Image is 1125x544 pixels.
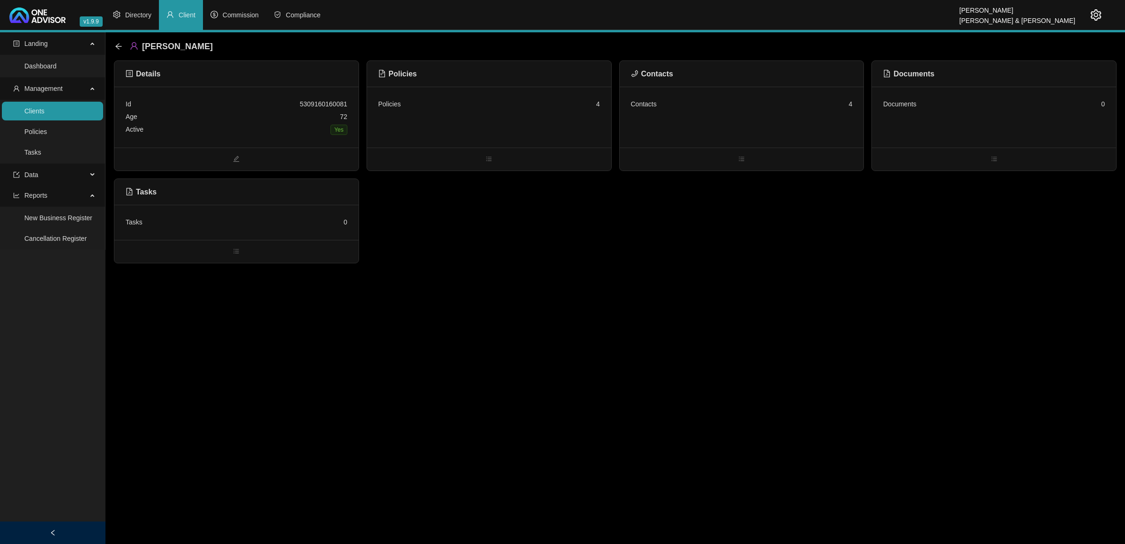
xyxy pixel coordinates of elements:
span: phone [631,70,638,77]
span: user [13,85,20,92]
span: profile [126,70,133,77]
span: bars [367,155,611,165]
a: Cancellation Register [24,235,87,242]
span: v1.9.9 [80,16,103,27]
span: Policies [378,70,417,78]
span: Tasks [126,188,157,196]
div: 4 [848,99,852,109]
span: user [166,11,174,18]
div: Policies [378,99,401,109]
span: Contacts [631,70,673,78]
div: 5309160160081 [300,99,347,109]
span: Reports [24,192,47,199]
span: left [50,529,56,536]
a: Policies [24,128,47,135]
div: Id [126,99,131,109]
div: 4 [596,99,600,109]
span: Commission [223,11,259,19]
span: Management [24,85,63,92]
span: bars [620,155,864,165]
span: 72 [340,113,347,120]
div: Contacts [631,99,657,109]
div: 0 [344,217,347,227]
span: Details [126,70,160,78]
span: safety [274,11,281,18]
span: Documents [883,70,934,78]
div: Age [126,112,137,122]
span: setting [1090,9,1102,21]
img: 2df55531c6924b55f21c4cf5d4484680-logo-light.svg [9,7,66,23]
div: Tasks [126,217,142,227]
span: file-text [378,70,386,77]
span: Compliance [286,11,321,19]
span: profile [13,40,20,47]
a: Clients [24,107,45,115]
span: arrow-left [115,43,122,50]
div: Active [126,124,143,135]
div: [PERSON_NAME] [960,2,1075,13]
div: back [115,43,122,51]
span: Yes [330,125,347,135]
span: Client [179,11,195,19]
span: setting [113,11,120,18]
span: file-pdf [126,188,133,195]
a: Tasks [24,149,41,156]
span: bars [114,247,359,257]
span: edit [114,155,359,165]
a: New Business Register [24,214,92,222]
span: Landing [24,40,48,47]
a: Dashboard [24,62,57,70]
span: Directory [125,11,151,19]
span: line-chart [13,192,20,199]
span: bars [872,155,1116,165]
span: user [130,42,138,50]
div: 0 [1101,99,1105,109]
span: dollar [210,11,218,18]
div: [PERSON_NAME] & [PERSON_NAME] [960,13,1075,23]
span: [PERSON_NAME] [142,42,213,51]
div: Documents [883,99,916,109]
span: Data [24,171,38,179]
span: import [13,171,20,178]
span: file-pdf [883,70,891,77]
